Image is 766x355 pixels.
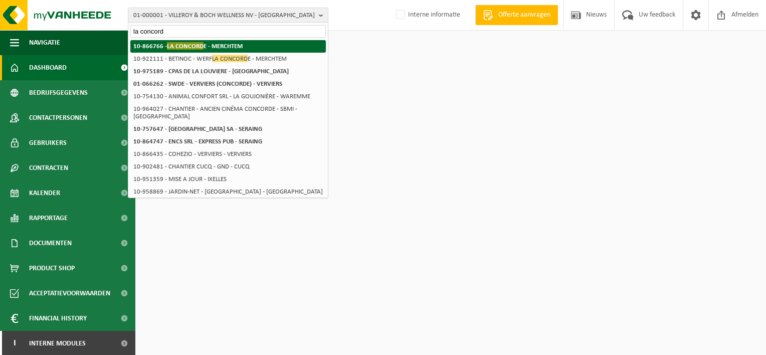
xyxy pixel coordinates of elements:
[128,8,328,23] button: 01-000001 - VILLEROY & BOCH WELLNESS NV - [GEOGRAPHIC_DATA]
[130,186,326,198] li: 10-958869 - JARDIN-NET - [GEOGRAPHIC_DATA] - [GEOGRAPHIC_DATA]
[29,80,88,105] span: Bedrijfsgegevens
[29,206,68,231] span: Rapportage
[130,25,326,38] input: Zoeken naar gekoppelde vestigingen
[133,126,262,132] strong: 10-757647 - [GEOGRAPHIC_DATA] SA - SERAING
[29,306,87,331] span: Financial History
[133,42,243,50] strong: 10-866766 - E - MERCHTEM
[130,160,326,173] li: 10-902481 - CHANTIER CUCQ - GND - CUCQ
[29,55,67,80] span: Dashboard
[29,256,75,281] span: Product Shop
[130,148,326,160] li: 10-866435 - COHEZIO - VERVIERS - VERVIERS
[475,5,558,25] a: Offerte aanvragen
[394,8,460,23] label: Interne informatie
[133,8,315,23] span: 01-000001 - VILLEROY & BOCH WELLNESS NV - [GEOGRAPHIC_DATA]
[212,55,248,62] span: LA CONCORD
[133,68,289,75] strong: 10-975189 - CPAS DE LA LOUVIERE - [GEOGRAPHIC_DATA]
[133,138,262,145] strong: 10-864747 - ENCS SRL - EXPRESS PUB - SERAING
[130,90,326,103] li: 10-754130 - ANIMAL CONFORT SRL - LA GOUJONIÈRE - WAREMME
[133,81,282,87] strong: 01-066262 - SWDE - VERVIERS (CONCORDE) - VERVIERS
[29,281,110,306] span: Acceptatievoorwaarden
[29,155,68,181] span: Contracten
[29,130,67,155] span: Gebruikers
[29,30,60,55] span: Navigatie
[167,42,204,50] span: LA CONCORD
[496,10,553,20] span: Offerte aanvragen
[29,105,87,130] span: Contactpersonen
[29,181,60,206] span: Kalender
[130,53,326,65] li: 10-922111 - BETINOC - WERF E - MERCHTEM
[29,231,72,256] span: Documenten
[130,173,326,186] li: 10-951359 - MISE A JOUR - IXELLES
[130,103,326,123] li: 10-964027 - CHANTIER - ANCIEN CINÉMA CONCORDE - SBMI - [GEOGRAPHIC_DATA]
